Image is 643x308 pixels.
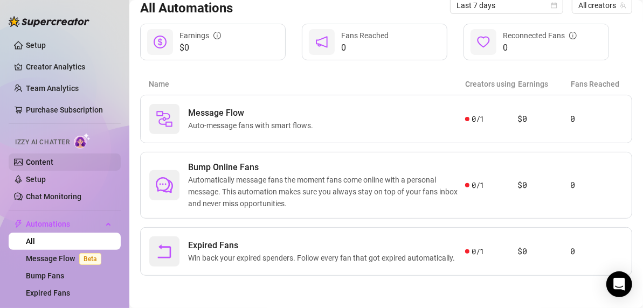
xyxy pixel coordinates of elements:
a: Creator Analytics [26,58,112,75]
a: Chat Monitoring [26,192,81,201]
span: 0 / 1 [472,113,484,125]
a: Purchase Subscription [26,106,103,114]
article: 0 [570,179,623,192]
span: Automatically message fans the moment fans come online with a personal message. This automation m... [188,174,465,209]
a: Message FlowBeta [26,254,106,263]
span: Expired Fans [188,239,459,252]
span: 0 [341,41,389,54]
a: Setup [26,41,46,50]
span: rollback [156,243,173,260]
span: thunderbolt [14,220,23,228]
span: heart [477,36,490,48]
article: Earnings [518,78,571,90]
span: Automations [26,215,102,233]
article: Fans Reached [571,78,624,90]
span: 0 [503,41,577,54]
span: dollar [154,36,167,48]
span: team [620,2,626,9]
span: Win back your expired spenders. Follow every fan that got expired automatically. [188,252,459,264]
article: $0 [518,245,571,258]
img: AI Chatter [74,133,91,149]
span: Bump Online Fans [188,161,465,174]
a: Team Analytics [26,84,79,93]
span: notification [315,36,328,48]
a: Content [26,158,53,166]
img: svg%3e [156,110,173,128]
div: Open Intercom Messenger [606,271,632,297]
span: Beta [79,253,101,265]
span: info-circle [569,32,577,39]
a: All [26,237,35,246]
div: Reconnected Fans [503,30,577,41]
article: Creators using [465,78,518,90]
span: info-circle [213,32,221,39]
article: Name [149,78,465,90]
a: Expired Fans [26,289,70,297]
article: 0 [570,245,623,258]
span: 0 / 1 [472,246,484,257]
a: Setup [26,175,46,184]
span: Auto-message fans with smart flows. [188,120,317,131]
span: $0 [179,41,221,54]
span: comment [156,177,173,194]
img: logo-BBDzfeDw.svg [9,16,89,27]
article: 0 [570,113,623,125]
span: Fans Reached [341,31,389,40]
article: $0 [518,113,571,125]
span: Izzy AI Chatter [15,137,70,148]
span: Message Flow [188,107,317,120]
article: $0 [518,179,571,192]
a: Bump Fans [26,271,64,280]
div: Earnings [179,30,221,41]
span: 0 / 1 [472,179,484,191]
span: calendar [551,2,557,9]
